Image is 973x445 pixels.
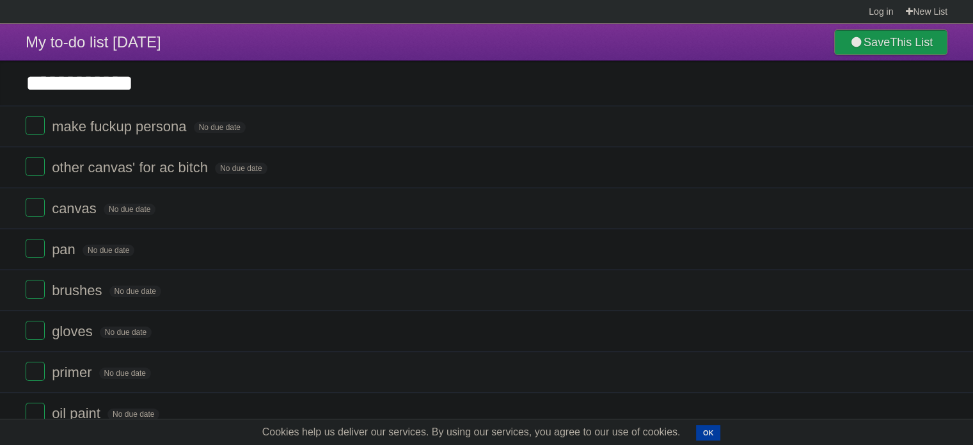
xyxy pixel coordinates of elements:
[52,159,211,175] span: other canvas' for ac bitch
[52,200,100,216] span: canvas
[104,204,155,215] span: No due date
[890,36,933,49] b: This List
[26,280,45,299] label: Done
[109,286,161,297] span: No due date
[52,323,96,339] span: gloves
[249,419,693,445] span: Cookies help us deliver our services. By using our services, you agree to our use of cookies.
[26,33,161,51] span: My to-do list [DATE]
[99,368,151,379] span: No due date
[834,29,947,55] a: SaveThis List
[52,118,189,134] span: make fuckup persona
[26,198,45,217] label: Done
[100,327,152,338] span: No due date
[26,239,45,258] label: Done
[26,116,45,135] label: Done
[215,163,267,174] span: No due date
[52,405,104,421] span: oil paint
[194,122,246,133] span: No due date
[52,282,105,298] span: brushes
[107,409,159,420] span: No due date
[26,321,45,340] label: Done
[52,364,95,380] span: primer
[26,157,45,176] label: Done
[52,241,79,257] span: pan
[26,403,45,422] label: Done
[696,425,721,441] button: OK
[26,362,45,381] label: Done
[83,245,134,256] span: No due date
